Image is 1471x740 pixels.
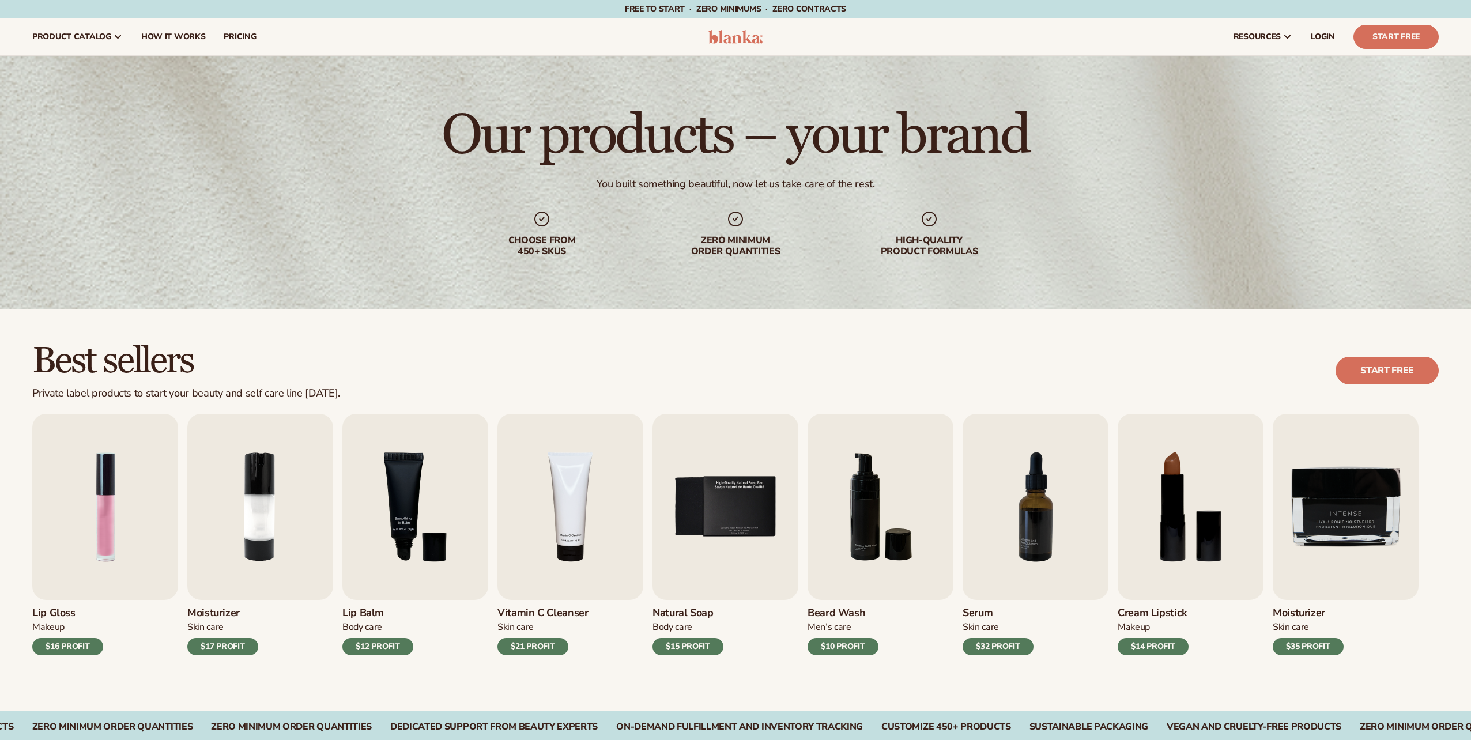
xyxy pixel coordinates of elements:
[342,621,413,633] div: Body Care
[1302,18,1344,55] a: LOGIN
[808,414,953,655] a: 6 / 9
[1167,722,1341,733] div: VEGAN AND CRUELTY-FREE PRODUCTS
[187,414,333,655] a: 2 / 9
[963,621,1034,633] div: Skin Care
[1118,414,1263,655] a: 8 / 9
[1118,638,1189,655] div: $14 PROFIT
[808,607,878,620] h3: Beard Wash
[1336,357,1439,384] a: Start free
[187,607,258,620] h3: Moisturizer
[708,30,763,44] img: logo
[652,638,723,655] div: $15 PROFIT
[652,414,798,655] a: 5 / 9
[597,178,875,191] div: You built something beautiful, now let us take care of the rest.
[1311,32,1335,41] span: LOGIN
[652,621,723,633] div: Body Care
[141,32,206,41] span: How It Works
[32,607,103,620] h3: Lip Gloss
[497,607,589,620] h3: Vitamin C Cleanser
[963,638,1034,655] div: $32 PROFIT
[342,638,413,655] div: $12 PROFIT
[497,638,568,655] div: $21 PROFIT
[1118,621,1189,633] div: Makeup
[616,722,863,733] div: On-Demand Fulfillment and Inventory Tracking
[963,414,1108,655] a: 7 / 9
[224,32,256,41] span: pricing
[625,3,846,14] span: Free to start · ZERO minimums · ZERO contracts
[442,108,1029,164] h1: Our products – your brand
[32,722,193,733] div: Zero Minimum Order QuantitieS
[342,414,488,655] a: 3 / 9
[1118,607,1189,620] h3: Cream Lipstick
[32,342,340,380] h2: Best sellers
[662,235,809,257] div: Zero minimum order quantities
[1234,32,1281,41] span: resources
[390,722,598,733] div: Dedicated Support From Beauty Experts
[214,18,265,55] a: pricing
[1273,414,1419,655] a: 9 / 9
[881,722,1011,733] div: CUSTOMIZE 450+ PRODUCTS
[1273,621,1344,633] div: Skin Care
[132,18,215,55] a: How It Works
[32,32,111,41] span: product catalog
[652,607,723,620] h3: Natural Soap
[32,414,178,655] a: 1 / 9
[468,235,616,257] div: Choose from 450+ Skus
[808,638,878,655] div: $10 PROFIT
[32,621,103,633] div: Makeup
[1273,607,1344,620] h3: Moisturizer
[1273,638,1344,655] div: $35 PROFIT
[187,621,258,633] div: Skin Care
[342,607,413,620] h3: Lip Balm
[497,621,589,633] div: Skin Care
[32,638,103,655] div: $16 PROFIT
[1224,18,1302,55] a: resources
[855,235,1003,257] div: High-quality product formulas
[23,18,132,55] a: product catalog
[497,414,643,655] a: 4 / 9
[963,607,1034,620] h3: Serum
[1353,25,1439,49] a: Start Free
[211,722,372,733] div: Zero Minimum Order QuantitieS
[808,621,878,633] div: Men’s Care
[187,638,258,655] div: $17 PROFIT
[1029,722,1148,733] div: SUSTAINABLE PACKAGING
[32,387,340,400] div: Private label products to start your beauty and self care line [DATE].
